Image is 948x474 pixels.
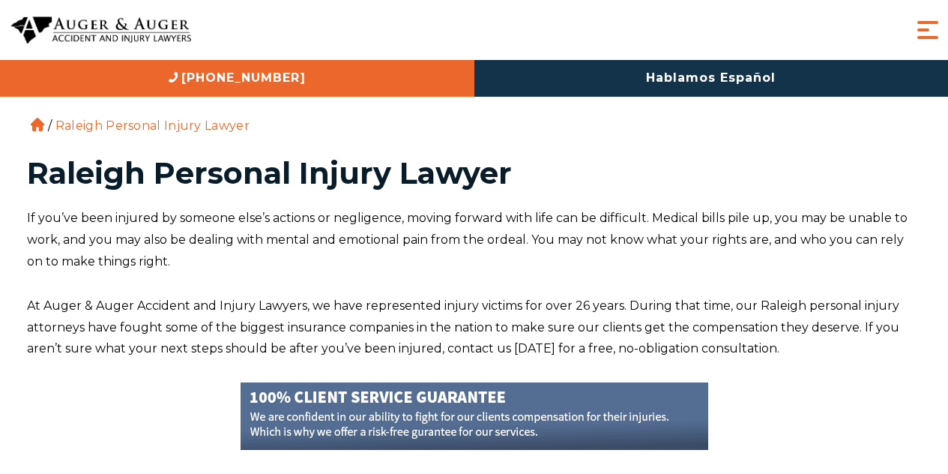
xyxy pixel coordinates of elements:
button: Menu [913,15,943,45]
h1: Raleigh Personal Injury Lawyer [27,158,922,188]
img: Auger & Auger Accident and Injury Lawyers Logo [11,16,191,44]
img: guarantee-banner [241,382,708,450]
p: At Auger & Auger Accident and Injury Lawyers, we have represented injury victims for over 26 year... [27,295,922,360]
li: Raleigh Personal Injury Lawyer [52,118,253,133]
p: If you’ve been injured by someone else’s actions or negligence, moving forward with life can be d... [27,208,922,272]
a: Home [31,118,44,131]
